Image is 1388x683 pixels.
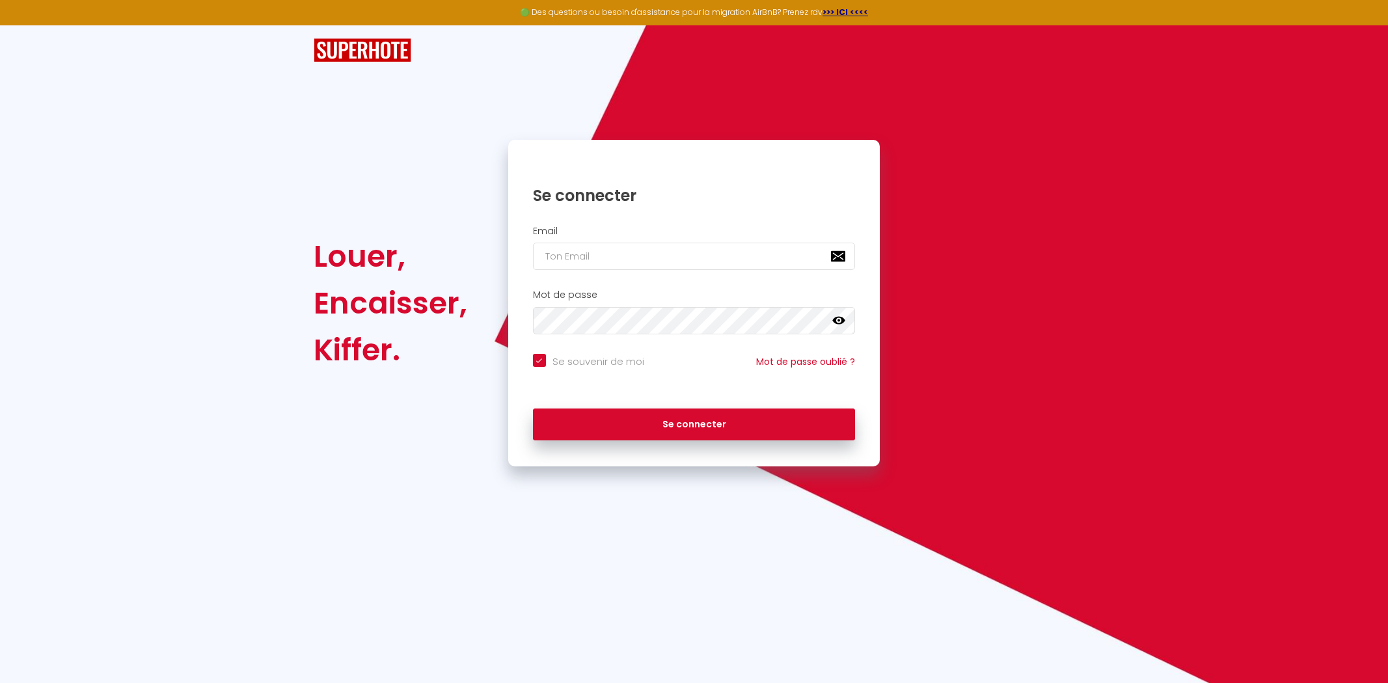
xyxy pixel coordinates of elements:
[314,233,467,280] div: Louer,
[314,327,467,373] div: Kiffer.
[314,280,467,327] div: Encaisser,
[533,243,856,270] input: Ton Email
[533,289,856,301] h2: Mot de passe
[823,7,868,18] a: >>> ICI <<<<
[314,38,411,62] img: SuperHote logo
[533,185,856,206] h1: Se connecter
[756,355,855,368] a: Mot de passe oublié ?
[533,226,856,237] h2: Email
[533,408,856,441] button: Se connecter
